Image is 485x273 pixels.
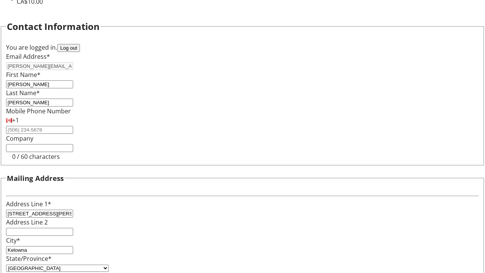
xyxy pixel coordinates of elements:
[6,52,50,61] label: Email Address*
[6,126,73,134] input: (506) 234-5678
[6,71,41,79] label: First Name*
[6,43,479,52] div: You are logged in.
[6,218,48,226] label: Address Line 2
[6,89,40,97] label: Last Name*
[57,44,80,52] button: Log out
[6,200,51,208] label: Address Line 1*
[6,134,33,143] label: Company
[7,173,64,184] h3: Mailing Address
[6,236,20,245] label: City*
[6,254,52,263] label: State/Province*
[6,210,73,218] input: Address
[7,20,100,33] h2: Contact Information
[6,107,71,115] label: Mobile Phone Number
[12,152,60,161] tr-character-limit: 0 / 60 characters
[6,246,73,254] input: City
